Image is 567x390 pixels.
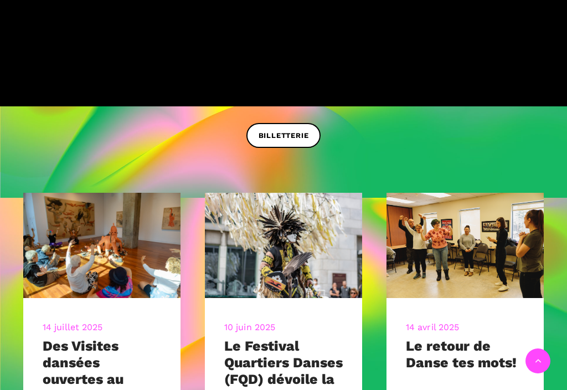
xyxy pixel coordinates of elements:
span: BILLETTERIE [259,130,309,142]
a: 10 juin 2025 [224,322,275,332]
img: 20240905-9595 [23,193,181,297]
img: R Barbara Diabo 11 crédit Romain Lorraine (30) [205,193,362,297]
a: 14 juillet 2025 [43,322,103,332]
img: CARI, 8 mars 2023-209 [386,193,544,297]
a: BILLETTERIE [246,123,321,148]
a: 14 avril 2025 [406,322,459,332]
a: Le retour de Danse tes mots! [406,338,517,371]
